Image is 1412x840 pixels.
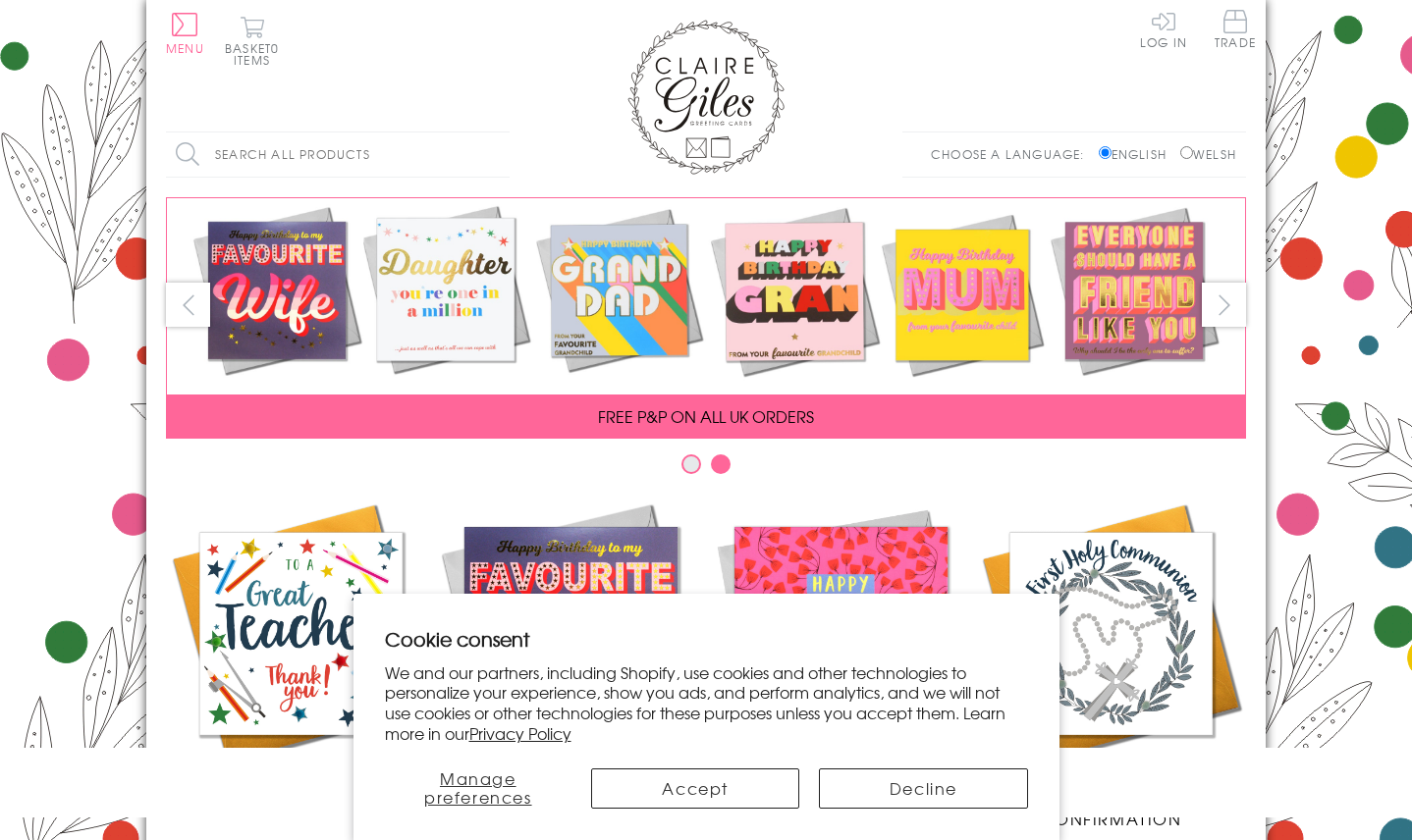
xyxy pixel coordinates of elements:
button: Manage preferences [385,768,572,809]
input: Search [490,132,510,177]
a: Privacy Policy [469,721,571,745]
div: Carousel Pagination [166,453,1246,484]
a: New Releases [436,499,706,807]
button: Carousel Page 2 (Current Slide) [711,454,731,474]
span: Trade [1215,10,1256,48]
p: We and our partners, including Shopify, use cookies and other technologies to personalize your ex... [385,662,1028,744]
button: Basket0 items [225,16,279,66]
p: Choose a language: [931,145,1095,163]
button: Accept [591,768,799,809]
button: next [1202,283,1246,327]
label: English [1099,145,1176,163]
button: prev [166,283,210,327]
button: Carousel Page 1 [681,454,701,474]
button: Decline [819,768,1027,809]
a: Birthdays [706,499,976,807]
input: Search all products [166,132,510,177]
span: 0 items [234,39,279,69]
span: FREE P&P ON ALL UK ORDERS [598,404,814,428]
img: Claire Giles Greetings Cards [627,20,785,175]
label: Welsh [1180,145,1236,163]
a: Communion and Confirmation [976,499,1246,830]
a: Academic [166,499,436,807]
span: Manage preferences [424,766,532,809]
h2: Cookie consent [385,625,1028,653]
button: Menu [166,13,204,54]
input: Welsh [1180,146,1193,159]
a: Trade [1215,10,1256,52]
a: Log In [1140,10,1187,48]
input: English [1099,146,1112,159]
span: Menu [166,39,204,57]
